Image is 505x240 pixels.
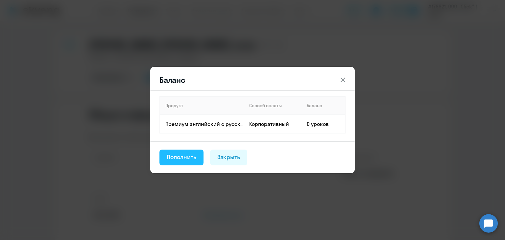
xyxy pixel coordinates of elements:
td: Корпоративный [244,115,301,133]
th: Баланс [301,96,345,115]
button: Закрыть [210,150,248,165]
td: 0 уроков [301,115,345,133]
p: Премиум английский с русскоговорящим преподавателем [165,120,244,128]
button: Пополнить [159,150,204,165]
div: Закрыть [217,153,240,161]
div: Пополнить [167,153,196,161]
th: Продукт [160,96,244,115]
header: Баланс [150,75,355,85]
th: Способ оплаты [244,96,301,115]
